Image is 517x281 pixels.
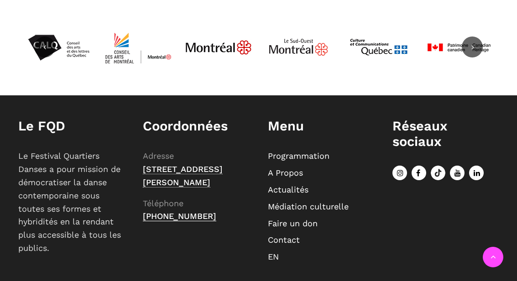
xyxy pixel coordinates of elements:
img: patrimoinecanadien-01_0-4 [424,13,493,82]
a: Actualités [268,185,308,194]
h1: Coordonnées [143,118,249,134]
a: A Propos [268,168,303,177]
img: mccq-3-3 [345,13,413,82]
a: Faire un don [268,219,318,228]
h1: Réseaux sociaux [392,118,499,150]
p: Le Festival Quartiers Danses a pour mission de démocratiser la danse contemporaine sous toutes se... [18,150,125,255]
a: Contact [268,235,300,245]
img: Logo_Mtl_Le_Sud-Ouest.svg_ [264,13,333,82]
img: Calq_noir [24,13,93,82]
h1: Menu [268,118,374,134]
a: Programmation [268,151,329,161]
span: Adresse [143,151,174,161]
span: Téléphone [143,198,183,208]
img: JPGnr_b [184,13,253,82]
a: Médiation culturelle [268,202,349,211]
a: EN [268,252,279,261]
h1: Le FQD [18,118,125,134]
img: CMYK_Logo_CAMMontreal [104,13,172,82]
